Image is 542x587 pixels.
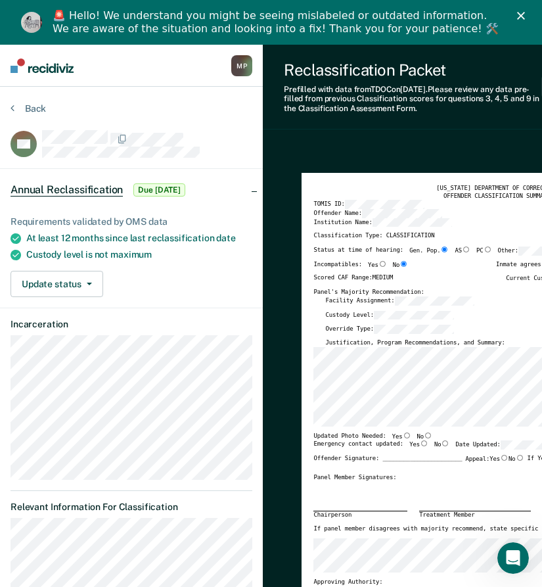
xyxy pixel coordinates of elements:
label: Appeal: [465,455,524,469]
div: Reclassification Packet [284,60,541,80]
label: PC [476,247,492,256]
input: Yes [500,455,508,461]
input: No [441,440,449,446]
div: Updated Photo Needed: [313,433,432,441]
input: Gen. Pop. [440,247,449,252]
input: Institution Name: [373,218,453,227]
label: Yes [392,433,411,441]
input: Custody Level: [374,311,454,320]
input: PC [484,247,492,252]
label: Classification Type: CLASSIFICATION [313,232,434,241]
div: M P [231,55,252,76]
dt: Incarceration [11,319,252,330]
label: No [393,261,409,270]
label: Yes [489,455,508,463]
label: No [417,433,433,441]
div: Panel Member Signatures: [313,474,396,482]
div: Treatment Member [419,511,530,519]
label: Institution Name: [313,218,452,227]
button: MP [231,55,252,76]
label: Facility Assignment: [325,296,474,306]
label: Override Type: [325,325,453,334]
span: Annual Reclassification [11,183,123,197]
span: maximum [110,249,152,260]
label: Offender Name: [313,209,441,218]
img: Profile image for Kim [21,12,42,33]
div: Custody level is not [26,249,252,260]
dt: Relevant Information For Classification [11,502,252,513]
div: Close [517,12,530,20]
label: AS [455,247,470,256]
iframe: Intercom live chat [497,542,529,574]
span: date [216,233,235,243]
label: Justification, Program Recommendations, and Summary: [325,339,505,347]
label: Scored CAF Range: MEDIUM [313,274,393,283]
label: TOMIS ID: [313,200,424,209]
input: Yes [378,261,387,267]
input: TOMIS ID: [345,200,425,209]
div: At least 12 months since last reclassification [26,233,252,244]
button: Update status [11,271,103,297]
div: Requirements validated by OMS data [11,216,252,227]
button: Back [11,103,46,114]
label: No [508,455,524,463]
label: No [434,440,450,450]
input: No [424,433,432,438]
img: Recidiviz [11,59,74,73]
span: Due [DATE] [133,183,185,197]
input: Facility Assignment: [395,296,475,306]
input: No [516,455,524,461]
div: Prefilled with data from TDOC on [DATE] . Please review any data pre-filled from previous Classif... [284,85,541,113]
div: Incompatibles: [313,261,408,275]
input: AS [462,247,470,252]
label: Yes [368,261,387,270]
input: Offender Name: [362,209,442,218]
label: Yes [409,440,428,450]
input: No [399,261,408,267]
input: Yes [420,440,428,446]
label: Gen. Pop. [409,247,449,256]
input: Override Type: [374,325,454,334]
div: 🚨 Hello! We understand you might be seeing mislabeled or outdated information. We are aware of th... [53,9,500,35]
input: Yes [403,433,411,438]
label: Custody Level: [325,311,453,320]
div: Chairperson [313,511,407,519]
